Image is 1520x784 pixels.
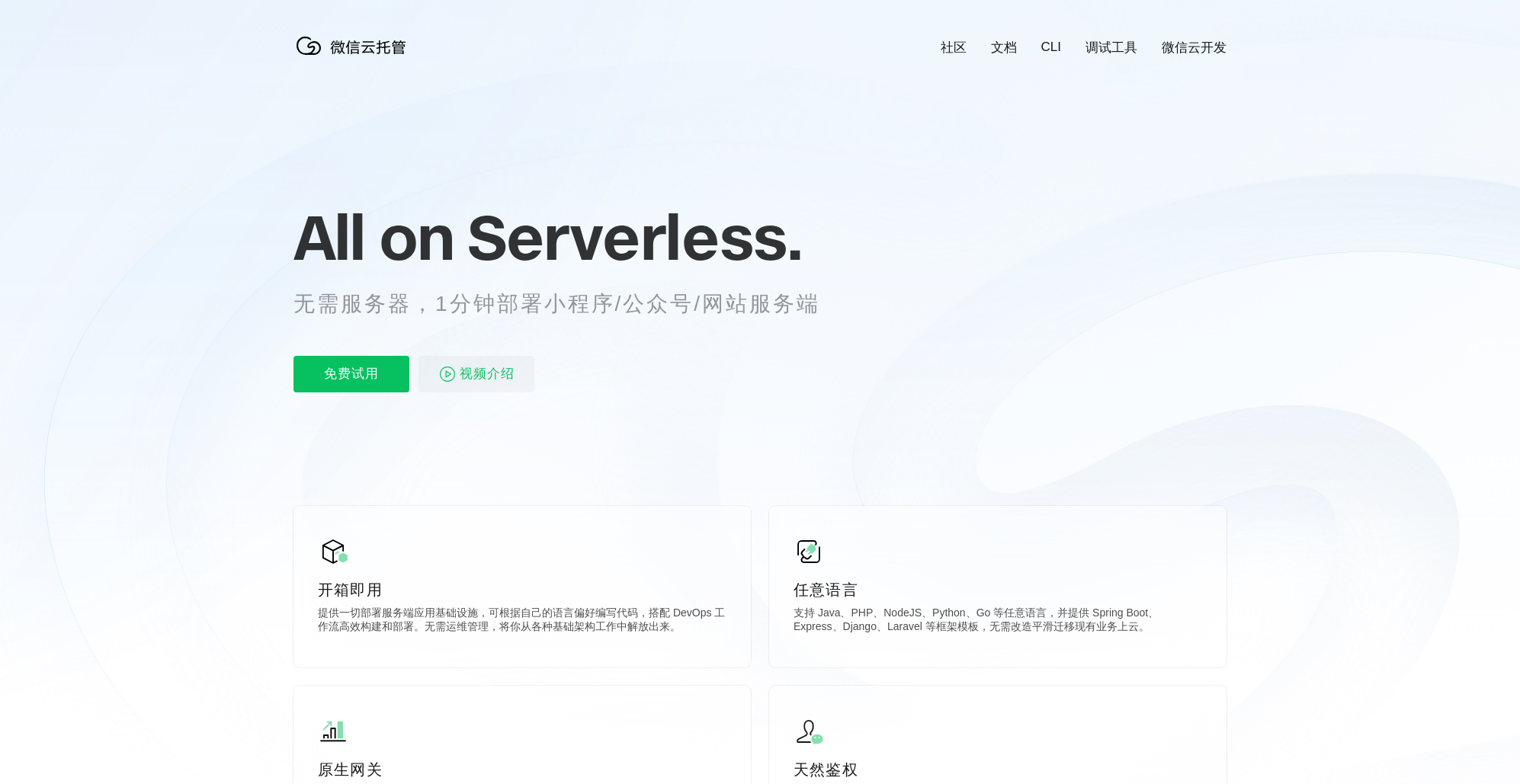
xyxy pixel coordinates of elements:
[1085,39,1137,56] a: 调试工具
[293,199,453,275] span: All on
[467,199,802,275] span: Serverless.
[293,356,409,392] p: 免费试用
[293,289,848,319] p: 无需服务器，1分钟部署小程序/公众号/网站服务端
[293,30,415,61] img: 微信云托管
[318,606,726,637] p: 提供一切部署服务端应用基础设施，可根据自己的语言偏好编写代码，搭配 DevOps 工作流高效构建和部署。无需运维管理，将你从各种基础架构工作中解放出来。
[1162,39,1227,56] a: 微信云开发
[794,759,1202,780] p: 天然鉴权
[318,579,726,600] p: 开箱即用
[293,50,415,63] a: 微信云托管
[460,356,515,392] span: 视频介绍
[794,579,1202,600] p: 任意语言
[1041,40,1061,55] a: CLI
[318,759,726,780] p: 原生网关
[438,365,457,383] img: video_play.svg
[991,39,1017,56] a: 文档
[941,39,967,56] a: 社区
[794,606,1202,637] p: 支持 Java、PHP、NodeJS、Python、Go 等任意语言，并提供 Spring Boot、Express、Django、Laravel 等框架模板，无需改造平滑迁移现有业务上云。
